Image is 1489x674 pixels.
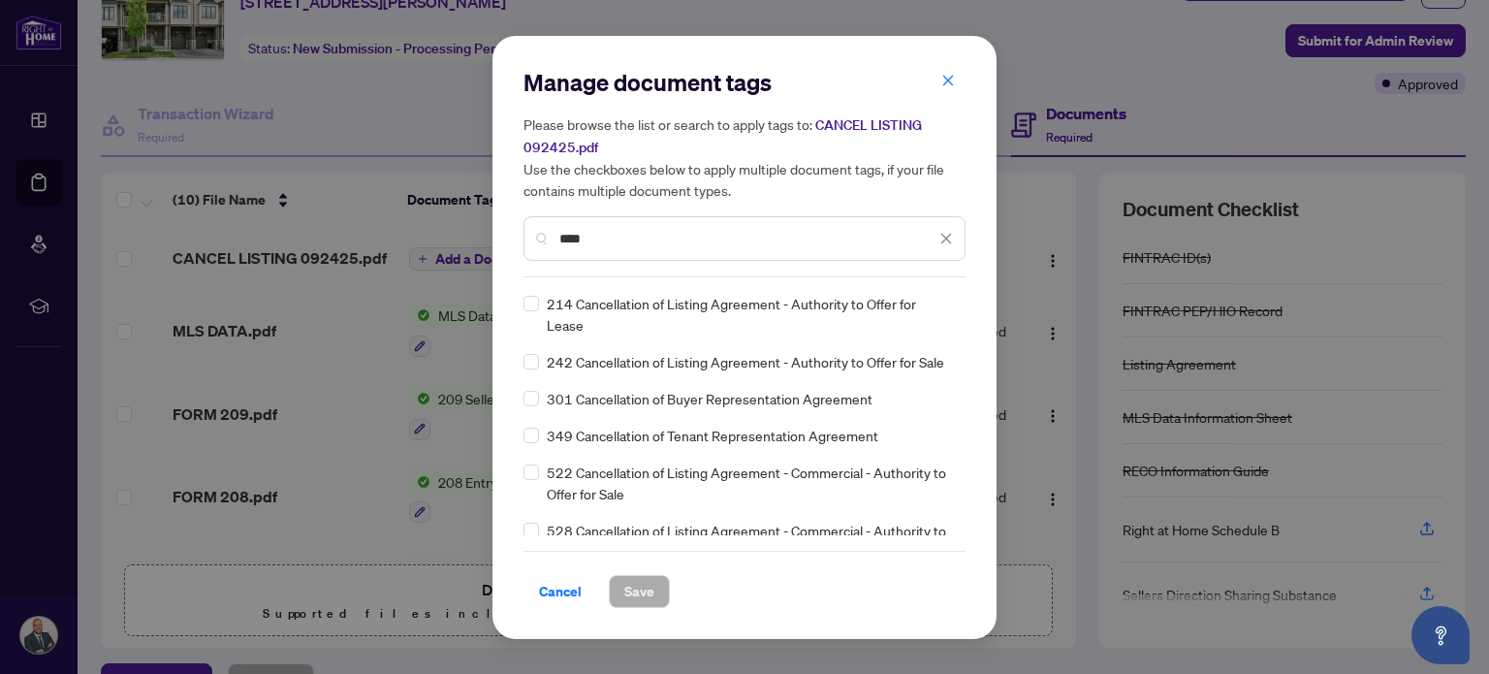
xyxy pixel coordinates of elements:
span: close [941,74,955,87]
h5: Please browse the list or search to apply tags to: Use the checkboxes below to apply multiple doc... [523,113,966,201]
span: 301 Cancellation of Buyer Representation Agreement [547,388,872,409]
span: CANCEL LISTING 092425.pdf [523,116,922,156]
h2: Manage document tags [523,67,966,98]
span: 242 Cancellation of Listing Agreement - Authority to Offer for Sale [547,351,944,372]
button: Cancel [523,575,597,608]
button: Save [609,575,670,608]
span: 349 Cancellation of Tenant Representation Agreement [547,425,878,446]
span: 214 Cancellation of Listing Agreement - Authority to Offer for Lease [547,293,954,336]
span: 528 Cancellation of Listing Agreement - Commercial - Authority to Offer for Lease [547,520,954,562]
span: 522 Cancellation of Listing Agreement - Commercial - Authority to Offer for Sale [547,462,954,504]
button: Open asap [1411,606,1470,664]
span: Cancel [539,576,582,607]
span: close [939,232,953,245]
